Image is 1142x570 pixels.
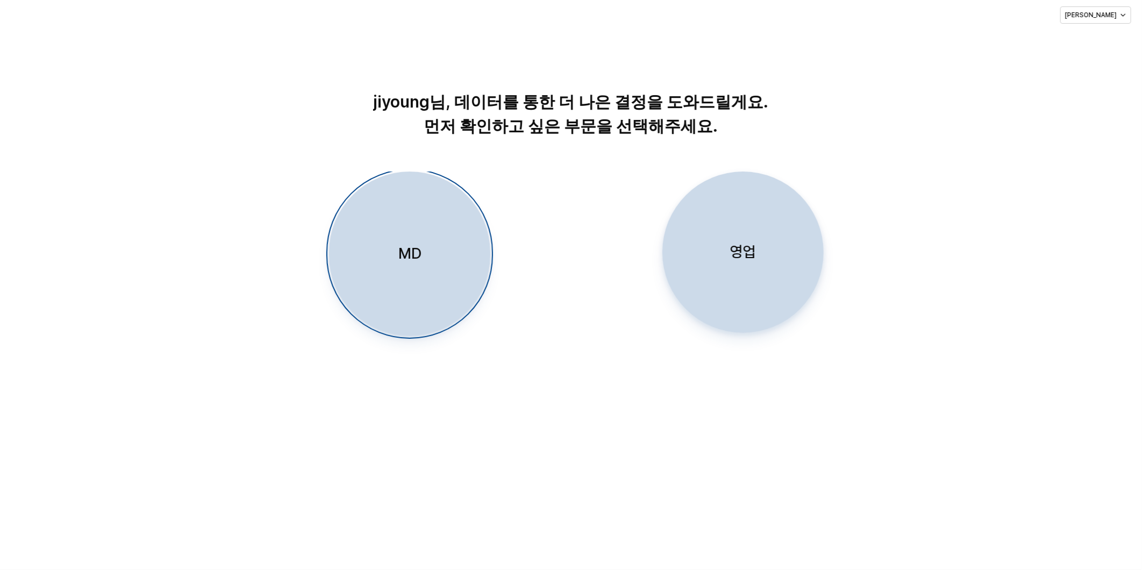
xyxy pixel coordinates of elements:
button: [PERSON_NAME] [1060,6,1131,24]
button: MD [329,172,490,336]
p: jiyoung님, 데이터를 통한 더 나은 결정을 도와드릴게요. 먼저 확인하고 싶은 부문을 선택해주세요. [296,90,845,138]
button: 영업 [662,172,824,333]
p: 영업 [730,242,756,262]
p: MD [398,244,421,263]
p: [PERSON_NAME] [1065,11,1117,19]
